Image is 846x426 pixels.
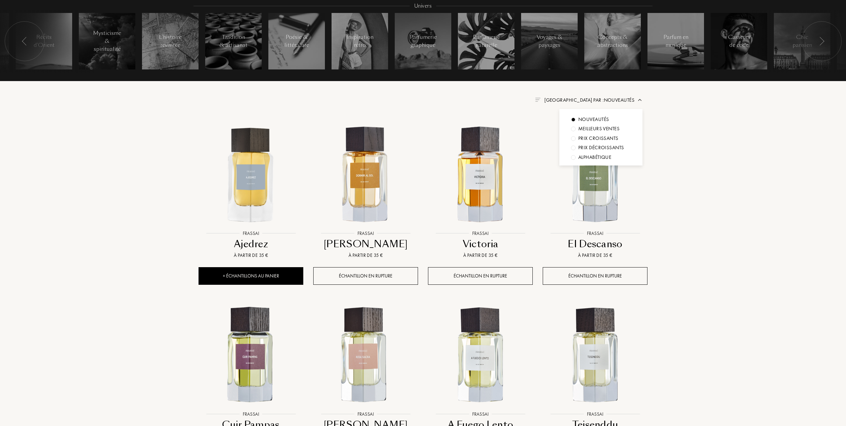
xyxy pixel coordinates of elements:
[283,33,311,49] div: Poésie & littérature
[597,33,628,49] div: Concepts & abstractions
[219,33,248,49] div: Tradition & artisanat
[199,267,303,285] div: + Échantillons au panier
[545,252,645,259] div: À partir de 35 €
[314,304,417,407] img: Rosa Sacra Frassai
[199,304,303,407] img: Cuir Pampas Frassai
[314,123,417,226] img: Dormir Al Sol Frassai
[428,267,533,285] div: Échantillon en rupture
[543,267,647,285] div: Échantillon en rupture
[313,267,418,285] div: Échantillon en rupture
[313,116,418,267] a: Dormir Al Sol FrassaiFrassai[PERSON_NAME]À partir de 35 €
[199,116,303,267] a: Ajedrez FrassaiFrassaiAjedrezÀ partir de 35 €
[662,33,690,49] div: Parfum en musique
[429,304,532,407] img: A Fuego Lento Frassai
[429,123,532,226] img: Victoria Frassai
[543,116,647,267] a: El Descanso FrassaiFrassaiEl DescansoÀ partir de 35 €
[578,116,609,123] div: Nouveautés
[316,252,415,259] div: À partir de 35 €
[543,123,647,226] img: El Descanso Frassai
[578,154,611,161] div: Alphabétique
[431,252,530,259] div: À partir de 35 €
[346,33,374,49] div: Inspiration rétro
[472,33,500,49] div: Parfumerie naturelle
[428,116,533,267] a: Victoria FrassaiFrassaiVictoriaÀ partir de 35 €
[409,33,437,49] div: Parfumerie graphique
[725,33,753,49] div: Casseurs de code
[637,97,642,103] img: arrow.png
[578,125,620,133] div: Meilleurs ventes
[201,252,301,259] div: À partir de 35 €
[22,37,27,46] img: arr_left.svg
[156,33,185,49] div: L'histoire revisitée
[544,97,634,103] span: [GEOGRAPHIC_DATA] par : Nouveautés
[199,123,303,226] img: Ajedrez Frassai
[819,37,824,46] img: arr_left.svg
[578,144,624,152] div: Prix décroissants
[93,29,121,53] div: Mysticisme & spiritualité
[543,304,647,407] img: Teisenddu Frassai
[410,2,436,10] div: Univers
[535,33,564,49] div: Voyages & paysages
[578,135,619,142] div: Prix croissants
[535,98,540,102] img: filter_by.png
